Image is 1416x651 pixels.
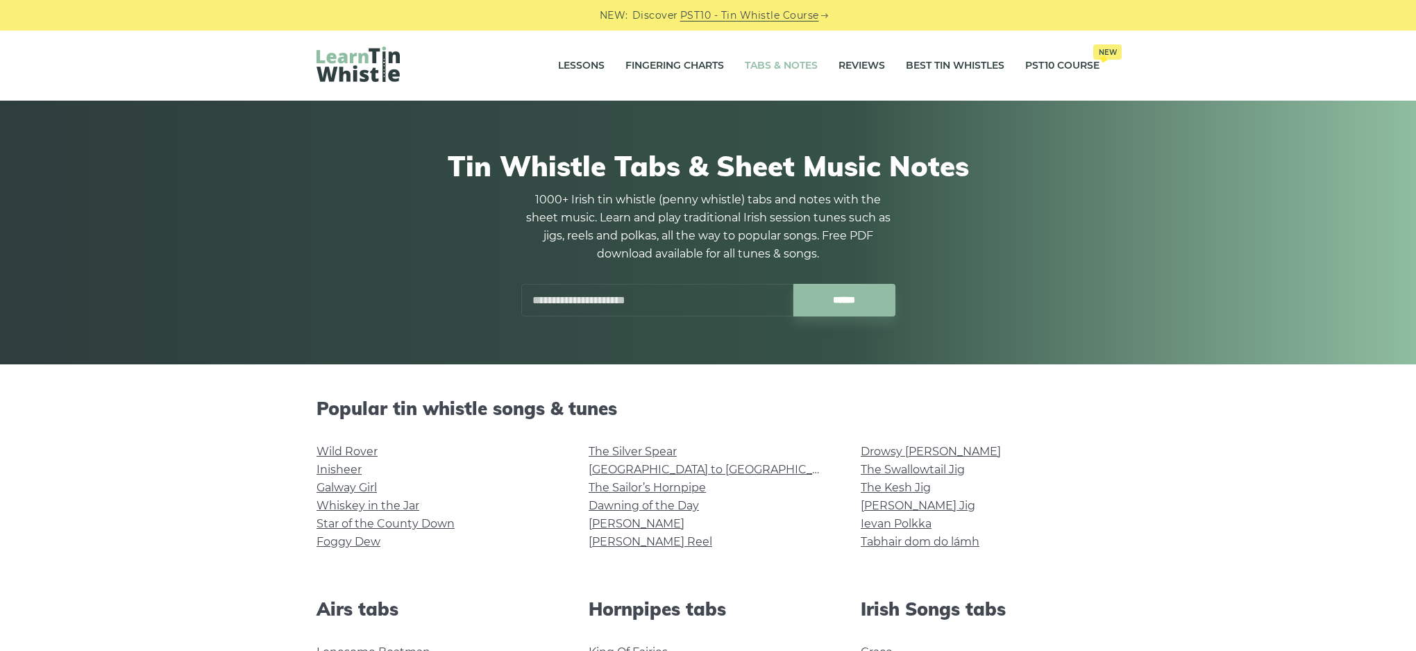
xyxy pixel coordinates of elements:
h2: Hornpipes tabs [589,598,827,620]
a: The Silver Spear [589,445,677,458]
h1: Tin Whistle Tabs & Sheet Music Notes [317,149,1099,183]
a: Inisheer [317,463,362,476]
a: Tabhair dom do lámh [861,535,979,548]
a: [PERSON_NAME] Jig [861,499,975,512]
a: Reviews [838,49,885,83]
a: Foggy Dew [317,535,380,548]
p: 1000+ Irish tin whistle (penny whistle) tabs and notes with the sheet music. Learn and play tradi... [521,191,895,263]
a: [GEOGRAPHIC_DATA] to [GEOGRAPHIC_DATA] [589,463,845,476]
a: Drowsy [PERSON_NAME] [861,445,1001,458]
h2: Irish Songs tabs [861,598,1099,620]
a: The Swallowtail Jig [861,463,965,476]
a: The Sailor’s Hornpipe [589,481,706,494]
a: Tabs & Notes [745,49,818,83]
a: Best Tin Whistles [906,49,1004,83]
h2: Airs tabs [317,598,555,620]
a: PST10 CourseNew [1025,49,1099,83]
a: [PERSON_NAME] Reel [589,535,712,548]
a: Wild Rover [317,445,378,458]
span: New [1093,44,1122,60]
a: Lessons [558,49,605,83]
a: [PERSON_NAME] [589,517,684,530]
a: Galway Girl [317,481,377,494]
a: Ievan Polkka [861,517,932,530]
a: Fingering Charts [625,49,724,83]
a: Whiskey in the Jar [317,499,419,512]
img: LearnTinWhistle.com [317,46,400,82]
a: The Kesh Jig [861,481,931,494]
h2: Popular tin whistle songs & tunes [317,398,1099,419]
a: Dawning of the Day [589,499,699,512]
a: Star of the County Down [317,517,455,530]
